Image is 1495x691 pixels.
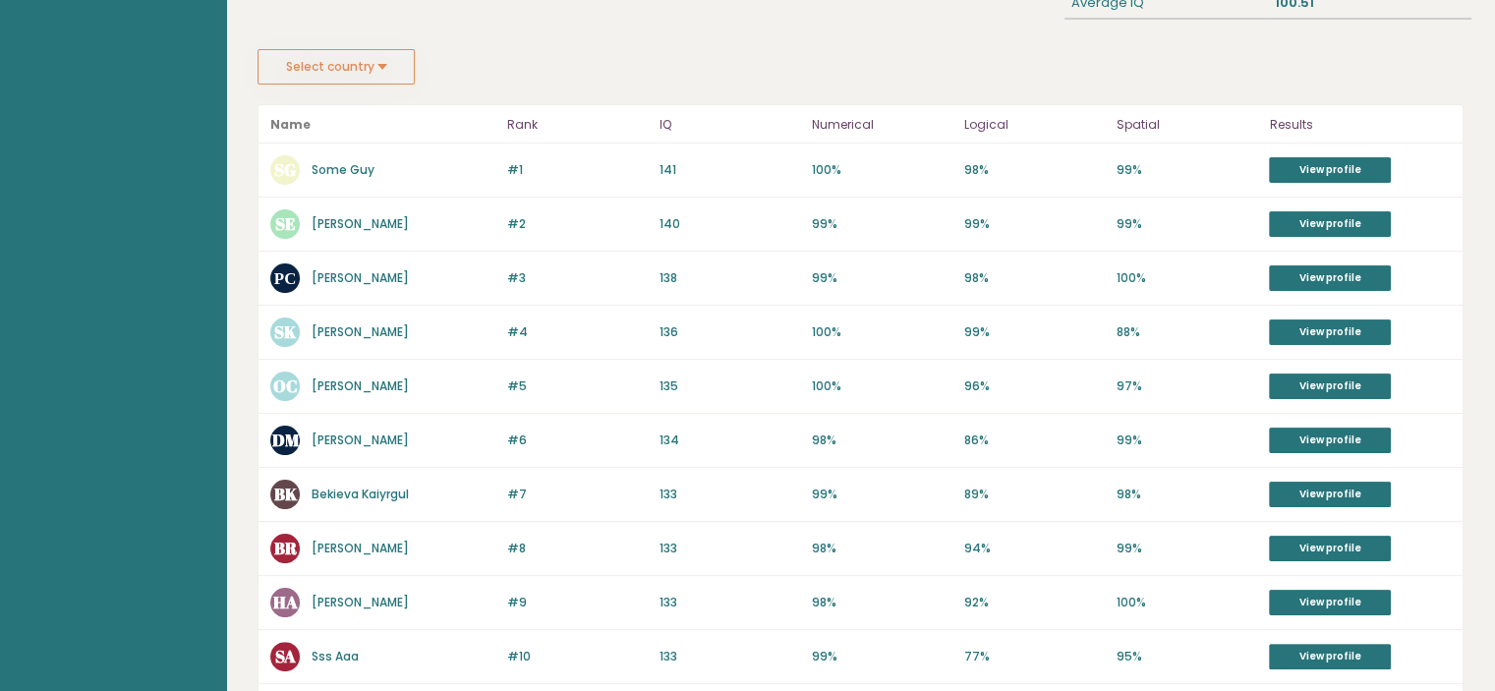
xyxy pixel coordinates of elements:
p: 99% [964,215,1105,233]
p: 99% [812,269,952,287]
p: 99% [812,486,952,503]
p: IQ [660,113,800,137]
p: 133 [660,594,800,611]
p: 140 [660,215,800,233]
p: 95% [1117,648,1257,665]
p: 99% [964,323,1105,341]
a: View profile [1269,319,1391,345]
p: #2 [507,215,648,233]
p: 94% [964,540,1105,557]
p: #9 [507,594,648,611]
p: 100% [1117,594,1257,611]
text: SG [274,158,296,181]
p: 134 [660,432,800,449]
p: 99% [1117,432,1257,449]
a: Sss Aaa [312,648,359,664]
p: 99% [1117,540,1257,557]
p: 133 [660,540,800,557]
a: View profile [1269,428,1391,453]
p: 100% [812,377,952,395]
p: 96% [964,377,1105,395]
p: 89% [964,486,1105,503]
p: #6 [507,432,648,449]
p: 138 [660,269,800,287]
text: HA [273,591,298,613]
text: BK [274,483,298,505]
text: РС [274,266,297,289]
a: View profile [1269,211,1391,237]
p: Spatial [1117,113,1257,137]
p: Results [1269,113,1451,137]
a: [PERSON_NAME] [312,594,409,610]
a: View profile [1269,157,1391,183]
p: #7 [507,486,648,503]
p: 98% [812,594,952,611]
p: #8 [507,540,648,557]
p: 133 [660,486,800,503]
p: 98% [812,540,952,557]
text: BR [274,537,298,559]
p: Logical [964,113,1105,137]
p: 92% [964,594,1105,611]
p: 99% [1117,161,1257,179]
text: SA [275,645,296,667]
p: 86% [964,432,1105,449]
p: #3 [507,269,648,287]
text: OC [273,374,298,397]
p: 88% [1117,323,1257,341]
p: 98% [964,269,1105,287]
p: 98% [1117,486,1257,503]
button: Select country [258,49,415,85]
p: #1 [507,161,648,179]
p: #4 [507,323,648,341]
p: 136 [660,323,800,341]
p: 99% [812,648,952,665]
text: SK [274,320,297,343]
a: View profile [1269,644,1391,669]
p: #10 [507,648,648,665]
p: 99% [1117,215,1257,233]
p: 100% [1117,269,1257,287]
p: 98% [812,432,952,449]
a: View profile [1269,265,1391,291]
p: 100% [812,323,952,341]
a: Some Guy [312,161,374,178]
b: Name [270,116,311,133]
p: 100% [812,161,952,179]
text: SE [275,212,296,235]
a: [PERSON_NAME] [312,377,409,394]
a: [PERSON_NAME] [312,432,409,448]
a: Bekieva Kaiyrgul [312,486,409,502]
p: Rank [507,113,648,137]
a: [PERSON_NAME] [312,215,409,232]
p: 98% [964,161,1105,179]
p: Numerical [812,113,952,137]
p: 141 [660,161,800,179]
p: 135 [660,377,800,395]
a: View profile [1269,536,1391,561]
p: 97% [1117,377,1257,395]
a: View profile [1269,482,1391,507]
a: View profile [1269,374,1391,399]
a: [PERSON_NAME] [312,540,409,556]
a: [PERSON_NAME] [312,323,409,340]
text: DM [272,429,300,451]
a: [PERSON_NAME] [312,269,409,286]
p: #5 [507,377,648,395]
p: 99% [812,215,952,233]
p: 133 [660,648,800,665]
a: View profile [1269,590,1391,615]
p: 77% [964,648,1105,665]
